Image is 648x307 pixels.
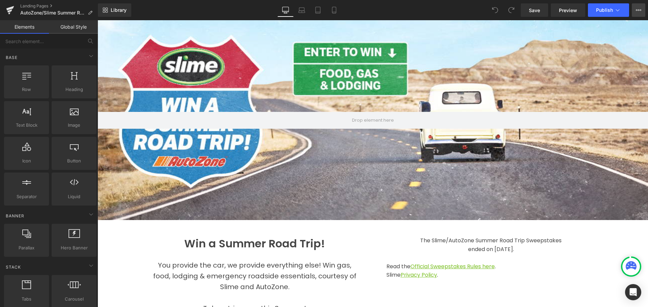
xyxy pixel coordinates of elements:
span: Base [5,54,18,61]
button: Publish [588,3,629,17]
a: Official Sweepstakes Rules here [313,242,397,250]
p: Read the . [289,242,498,251]
span: Stack [5,264,22,270]
a: Preview [551,3,585,17]
span: Heading [54,86,94,93]
span: Parallax [6,244,47,251]
span: Image [54,122,94,129]
div: The Slime/AutoZone Summer Road Trip Sweepstakes ended on [DATE]. [289,216,498,233]
span: Hero Banner [54,244,94,251]
a: Desktop [277,3,294,17]
div: Open Intercom Messenger [625,284,641,300]
span: Banner [5,213,25,219]
span: Separator [6,193,47,200]
span: Take a trip on us this Summer! [106,283,209,293]
a: Global Style [49,20,98,34]
a: Mobile [326,3,342,17]
a: Privacy Policy [303,251,340,258]
a: Laptop [294,3,310,17]
span: Library [111,7,127,13]
span: Save [529,7,540,14]
span: Icon [6,157,47,164]
p: Slime . [289,250,498,259]
span: Tabs [6,296,47,303]
span: Button [54,157,94,164]
span: Preview [559,7,577,14]
a: Tablet [310,3,326,17]
span: You provide the car, we provide everything else! Win gas, food, lodging & emergency roadside esse... [56,240,259,271]
a: New Library [98,3,131,17]
h1: Win a Summer Road Trip! [53,216,262,231]
span: Liquid [54,193,94,200]
a: Landing Pages [20,3,98,9]
button: Redo [505,3,518,17]
span: Publish [596,7,613,13]
button: Undo [488,3,502,17]
button: More [632,3,645,17]
span: Text Block [6,122,47,129]
span: Row [6,86,47,93]
span: AutoZone/Slime Summer Road Trip Sweepstakes [20,10,85,16]
span: Carousel [54,296,94,303]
